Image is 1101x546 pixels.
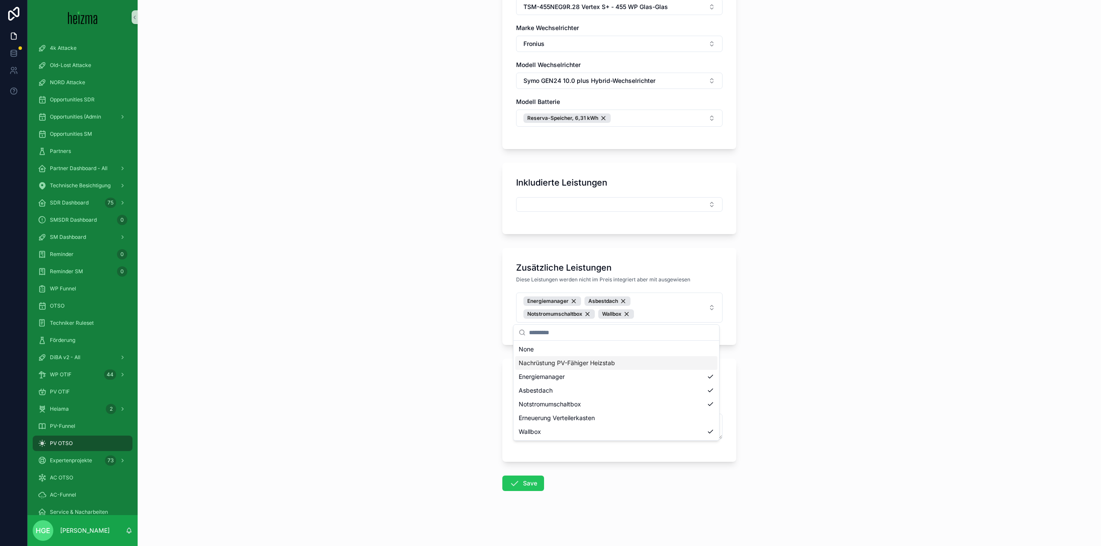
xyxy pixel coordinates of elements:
[50,79,85,86] span: NORD Attacke
[50,320,94,326] span: Techniker Ruleset
[50,491,76,498] span: AC-Funnel
[516,276,690,283] span: Diese Leistungen werden nicht im Preis integriert aber mit ausgewiesen
[105,455,116,466] div: 73
[516,262,612,274] h1: Zusätzliche Leistungen
[50,302,65,309] span: OTSO
[33,470,132,485] a: AC OTSO
[33,92,132,107] a: Opportunities SDR
[516,61,581,68] span: Modell Wechselrichter
[523,40,544,48] span: Fronius
[50,337,75,344] span: Förderung
[33,315,132,331] a: Techniker Ruleset
[33,178,132,193] a: Technische Besichtigung
[117,266,127,277] div: 0
[33,281,132,296] a: WP Funnel
[50,182,111,189] span: Technische Besichtigung
[33,418,132,434] a: PV-Funnel
[50,285,76,292] span: WP Funnel
[50,217,97,223] span: SMSDR Dashboard
[516,177,607,189] h1: Inkludierte Leistungen
[519,359,615,367] span: Nachrüstung PV-Fähiger Heizstab
[33,453,132,468] a: Expertenprojekte73
[50,62,91,69] span: Old-Lost Attacke
[50,440,73,447] span: PV OTSO
[519,386,553,395] span: Asbestdach
[516,36,723,52] button: Select Button
[28,34,138,515] div: scrollable content
[33,384,132,400] a: PV OTIF
[50,354,80,361] span: DiBA v2 - All
[33,504,132,520] a: Service & Nacharbeiten
[33,229,132,245] a: SM Dashboard
[519,427,541,436] span: Wallbox
[33,161,132,176] a: Partner Dashboard - All
[50,131,92,137] span: Opportunities SM
[584,296,630,306] button: Unselect 6
[50,406,69,412] span: Heiama
[516,197,723,212] button: Select Button
[588,298,618,305] span: Asbestdach
[33,109,132,125] a: Opportunities (Admin
[68,10,98,24] img: App logo
[519,372,565,381] span: Energiemanager
[50,165,108,172] span: Partner Dashboard - All
[50,423,75,430] span: PV-Funnel
[33,264,132,279] a: Reminder SM0
[523,296,581,306] button: Unselect 10
[33,487,132,503] a: AC-Funnel
[33,143,132,159] a: Partners
[514,341,719,440] div: Suggestions
[33,367,132,382] a: WP OTIF44
[50,509,108,515] span: Service & Nacharbeiten
[523,3,668,11] span: TSM-455NEG9R.28 Vertex S+ - 455 WP Glas-Glas
[50,45,77,52] span: 4k Attacke
[527,298,569,305] span: Energiemanager
[33,40,132,56] a: 4k Attacke
[516,98,560,105] span: Modell Batterie
[523,309,595,319] button: Unselect 4
[50,96,95,103] span: Opportunities SDR
[515,342,717,356] div: None
[33,401,132,417] a: Heiama2
[104,369,116,380] div: 44
[519,414,595,422] span: Erneuerung Verteilerkasten
[106,404,116,414] div: 2
[60,526,110,535] p: [PERSON_NAME]
[50,474,73,481] span: AC OTSO
[50,251,74,258] span: Reminder
[519,400,581,409] span: Notstromumschaltbox
[33,332,132,348] a: Förderung
[33,247,132,262] a: Reminder0
[50,388,70,395] span: PV OTIF
[598,309,634,319] button: Unselect 1
[516,110,723,127] button: Select Button
[502,476,544,491] button: Save
[50,371,71,378] span: WP OTIF
[50,457,92,464] span: Expertenprojekte
[50,148,71,155] span: Partners
[36,525,50,536] span: HGE
[602,311,621,317] span: Wallbox
[516,293,723,323] button: Select Button
[50,113,101,120] span: Opportunities (Admin
[527,311,582,317] span: Notstromumschaltbox
[50,268,83,275] span: Reminder SM
[516,73,723,89] button: Select Button
[516,24,579,31] span: Marke Wechselrichter
[33,126,132,142] a: Opportunities SM
[33,436,132,451] a: PV OTSO
[523,113,611,123] button: Unselect 50
[33,75,132,90] a: NORD Attacke
[33,350,132,365] a: DiBA v2 - All
[527,115,598,122] span: Reserva-Speicher, 6,31 kWh
[33,195,132,210] a: SDR Dashboard75
[33,212,132,228] a: SMSDR Dashboard0
[117,215,127,225] div: 0
[33,58,132,73] a: Old-Lost Attacke
[117,249,127,259] div: 0
[105,198,116,208] div: 75
[50,199,89,206] span: SDR Dashboard
[523,76,655,85] span: Symo GEN24 10.0 plus Hybrid-Wechselrichter
[33,298,132,314] a: OTSO
[50,234,86,241] span: SM Dashboard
